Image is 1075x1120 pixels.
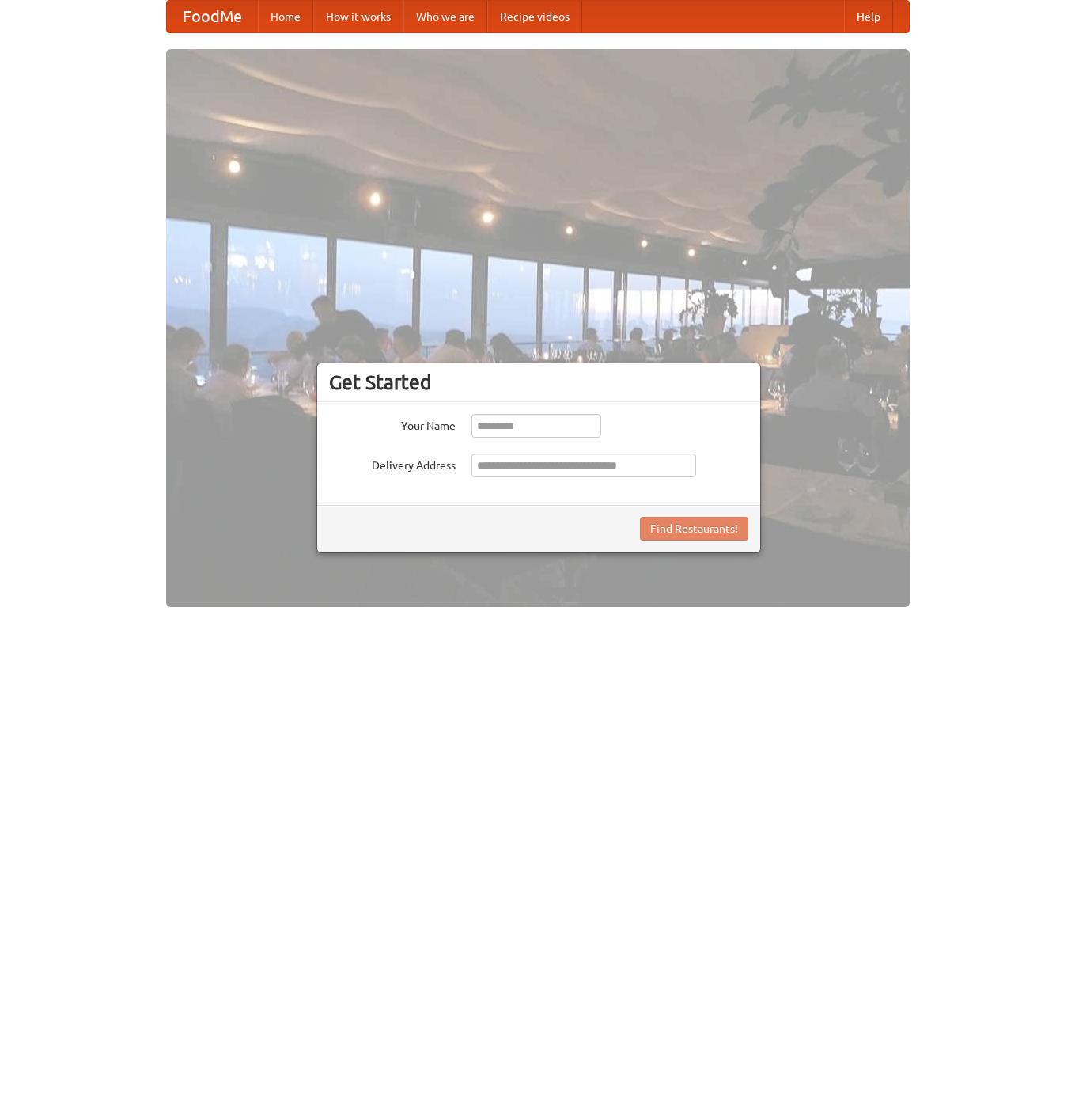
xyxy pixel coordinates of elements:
[329,454,456,473] label: Delivery Address
[329,414,456,434] label: Your Name
[403,1,487,32] a: Who we are
[844,1,893,32] a: Help
[313,1,403,32] a: How it works
[487,1,582,32] a: Recipe videos
[167,1,258,32] a: FoodMe
[640,517,748,541] button: Find Restaurants!
[329,370,748,394] h3: Get Started
[258,1,313,32] a: Home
